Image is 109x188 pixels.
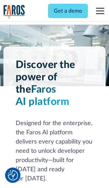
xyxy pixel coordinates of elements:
a: home [3,5,25,19]
span: Faros AI platform [16,84,69,107]
h1: Discover the power of the [16,59,94,108]
img: Revisit consent button [8,170,18,180]
div: Designed for the enterprise, the Faros AI platform delivers every capability you need to unlock d... [16,119,94,184]
a: Get a demo [48,4,88,18]
img: Logo of the analytics and reporting company Faros. [3,5,25,19]
button: Cookie Settings [8,170,18,180]
div: menu [92,3,106,19]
